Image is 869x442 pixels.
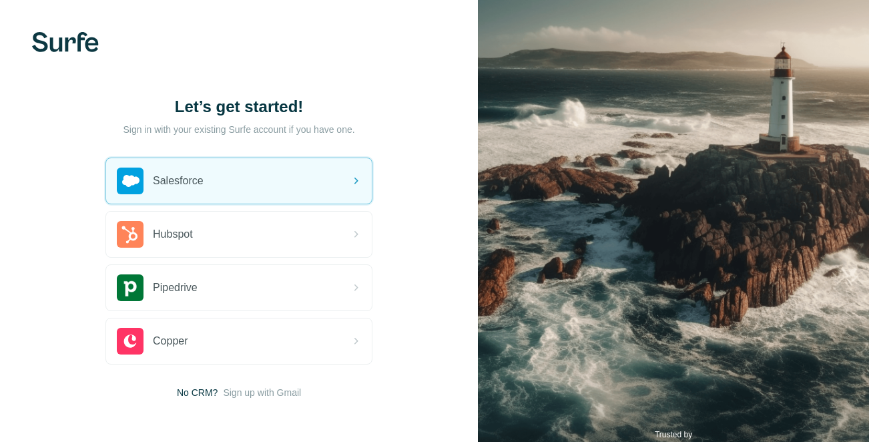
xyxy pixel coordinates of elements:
[177,386,218,399] span: No CRM?
[123,123,355,136] p: Sign in with your existing Surfe account if you have one.
[117,328,143,355] img: copper's logo
[153,173,204,189] span: Salesforce
[117,221,143,248] img: hubspot's logo
[32,32,99,52] img: Surfe's logo
[223,386,301,399] button: Sign up with Gmail
[153,333,188,349] span: Copper
[153,280,198,296] span: Pipedrive
[153,226,193,242] span: Hubspot
[655,429,692,441] p: Trusted by
[105,96,372,118] h1: Let’s get started!
[117,168,143,194] img: salesforce's logo
[117,274,143,301] img: pipedrive's logo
